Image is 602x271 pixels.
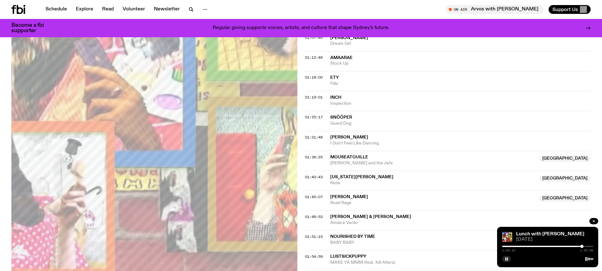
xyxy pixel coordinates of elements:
span: Note [330,180,536,186]
span: Guard Dog [330,121,591,127]
span: 1:45:10 [502,249,515,252]
button: 01:19:01 [305,96,323,99]
span: Ety [330,75,339,80]
button: 01:18:00 [305,76,323,79]
span: BABY BABY [330,240,591,246]
span: 01:07:40 [305,35,323,40]
a: Read [98,5,118,14]
span: 01:45:07 [305,194,323,199]
h3: Become a fbi supporter [11,23,52,33]
span: 01:31:48 [305,135,323,140]
span: Road Rage [330,200,536,206]
span: Amaarae [330,56,353,60]
span: [GEOGRAPHIC_DATA] [539,156,591,162]
button: 01:54:59 [305,255,323,258]
span: 01:54:59 [305,254,323,259]
span: Fiibi [330,81,591,87]
span: Nourished By Time [330,234,375,239]
span: Mouseatouille [330,155,368,159]
span: [GEOGRAPHIC_DATA] [539,175,591,182]
span: 01:19:01 [305,95,323,100]
span: 01:12:46 [305,55,323,60]
button: 01:31:48 [305,136,323,139]
span: [PERSON_NAME] [330,36,368,40]
span: I Don't Feel Like Dancing [330,140,591,146]
a: Explore [72,5,97,14]
p: Regular giving supports voices, artists, and culture that shape Sydney’s future. [213,25,389,31]
button: 01:51:15 [305,235,323,239]
span: Ainda é Verāo [330,220,591,226]
span: [PERSON_NAME] [330,135,368,139]
span: LustSickPuppy [330,254,366,259]
button: On AirArvos with [PERSON_NAME] [446,5,544,14]
span: [PERSON_NAME] [330,195,368,199]
span: 01:40:43 [305,174,323,180]
button: 01:48:53 [305,215,323,219]
span: Stuck Up [330,61,591,67]
span: Snōōper [330,115,352,120]
button: 01:07:40 [305,36,323,39]
button: 01:40:43 [305,175,323,179]
button: 01:12:46 [305,56,323,59]
button: Support Us [549,5,591,14]
button: 01:25:17 [305,115,323,119]
button: 01:45:07 [305,195,323,199]
a: Lunch with [PERSON_NAME] [516,232,584,237]
span: Dream Girl [330,41,591,47]
span: 01:25:17 [305,115,323,120]
span: [US_STATE][PERSON_NAME] [330,175,393,179]
a: Newsletter [150,5,184,14]
span: 01:48:53 [305,214,323,219]
button: 01:36:25 [305,156,323,159]
span: Inspection [330,101,591,107]
span: MAKE YA MMM (feat. Kill Alters) [330,260,591,266]
a: Schedule [42,5,71,14]
span: [GEOGRAPHIC_DATA] [539,195,591,202]
span: Inch [330,95,341,100]
span: 01:51:15 [305,234,323,239]
span: 01:18:00 [305,75,323,80]
span: [DATE] [516,237,593,242]
span: 01:36:25 [305,155,323,160]
a: Volunteer [119,5,149,14]
span: 1:59:58 [580,249,593,252]
span: [PERSON_NAME] & [PERSON_NAME] [330,215,411,219]
span: [PERSON_NAME] and the Jets [330,160,536,166]
span: Support Us [552,7,578,12]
